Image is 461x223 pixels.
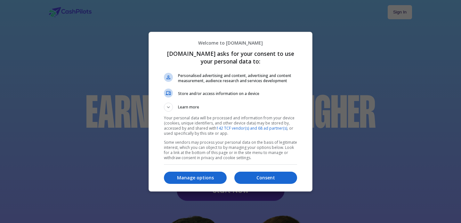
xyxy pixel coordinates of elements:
div: cashpilots.com asks for your consent to use your personal data to: [149,32,312,192]
span: Store and/or access information on a device [178,91,297,96]
button: Learn more [164,103,297,112]
p: Your personal data will be processed and information from your device (cookies, unique identifier... [164,116,297,136]
span: Learn more [178,104,199,112]
p: Manage options [164,175,227,181]
p: Some vendors may process your personal data on the basis of legitimate interest, which you can ob... [164,140,297,160]
span: Personalised advertising and content, advertising and content measurement, audience research and ... [178,73,297,83]
button: Manage options [164,172,227,184]
button: Consent [234,172,297,184]
a: 142 TCF vendor(s) and 68 ad partner(s) [216,125,287,131]
p: Welcome to [DOMAIN_NAME] [164,40,297,46]
h1: [DOMAIN_NAME] asks for your consent to use your personal data to: [164,50,297,65]
p: Consent [234,175,297,181]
